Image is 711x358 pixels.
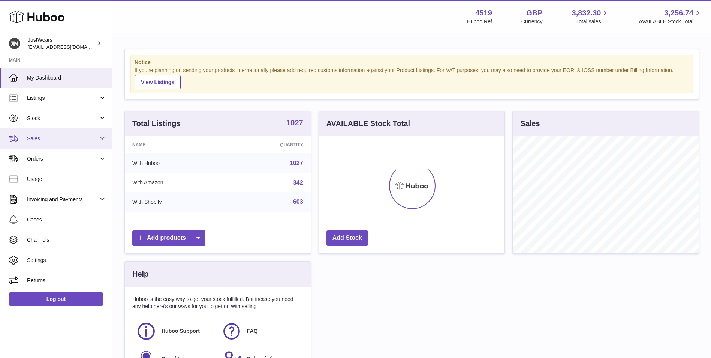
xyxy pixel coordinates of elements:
[28,44,110,50] span: [EMAIL_ADDRESS][DOMAIN_NAME]
[27,277,106,284] span: Returns
[27,196,99,203] span: Invoicing and Payments
[27,74,106,81] span: My Dashboard
[526,8,542,18] strong: GBP
[9,38,20,49] img: internalAdmin-4519@internal.huboo.com
[27,135,99,142] span: Sales
[27,95,99,102] span: Listings
[467,18,492,25] div: Huboo Ref
[326,119,410,129] h3: AVAILABLE Stock Total
[125,173,226,193] td: With Amazon
[27,257,106,264] span: Settings
[27,176,106,183] span: Usage
[572,8,610,25] a: 3,832.30 Total sales
[27,216,106,223] span: Cases
[27,155,99,162] span: Orders
[162,328,200,335] span: Huboo Support
[135,59,689,66] strong: Notice
[521,18,543,25] div: Currency
[286,119,303,128] a: 1027
[664,8,693,18] span: 3,256.74
[639,18,702,25] span: AVAILABLE Stock Total
[132,269,148,279] h3: Help
[286,119,303,126] strong: 1027
[135,67,689,89] div: If you're planning on sending your products internationally please add required customs informati...
[639,8,702,25] a: 3,256.74 AVAILABLE Stock Total
[132,230,205,246] a: Add products
[576,18,609,25] span: Total sales
[135,75,181,89] a: View Listings
[475,8,492,18] strong: 4519
[290,160,303,166] a: 1027
[27,236,106,244] span: Channels
[125,153,226,173] td: With Huboo
[247,328,258,335] span: FAQ
[293,179,303,186] a: 342
[572,8,601,18] span: 3,832.30
[125,136,226,153] th: Name
[28,36,95,51] div: JustWears
[226,136,310,153] th: Quantity
[132,119,181,129] h3: Total Listings
[27,115,99,122] span: Stock
[136,321,214,341] a: Huboo Support
[520,119,540,129] h3: Sales
[293,199,303,205] a: 603
[132,296,303,310] p: Huboo is the easy way to get your stock fulfilled. But incase you need any help here's our ways f...
[326,230,368,246] a: Add Stock
[222,321,299,341] a: FAQ
[9,292,103,306] a: Log out
[125,192,226,212] td: With Shopify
